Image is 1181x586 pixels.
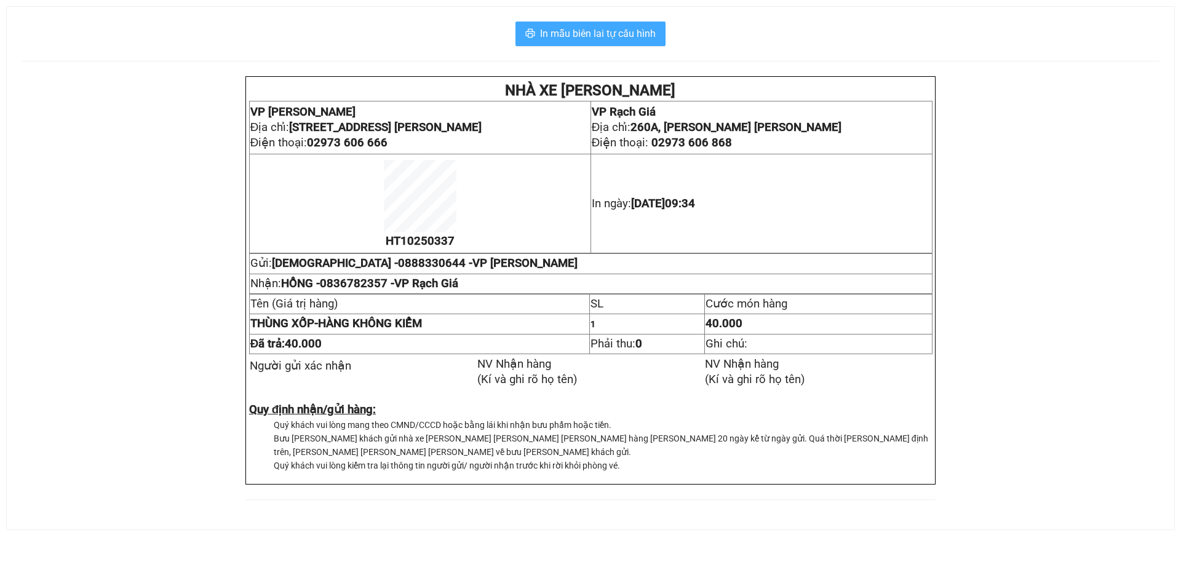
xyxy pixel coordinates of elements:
span: Điện thoại: [592,136,732,149]
li: Bưu [PERSON_NAME] khách gửi nhà xe [PERSON_NAME] [PERSON_NAME] [PERSON_NAME] hàng [PERSON_NAME] 2... [274,432,932,459]
span: 0888330644 - [398,256,578,270]
span: 02973 606 868 [651,136,732,149]
span: Phải thu: [590,337,642,350]
strong: HÀNG KHÔNG KIỂM [250,317,422,330]
span: HT10250337 [386,234,455,248]
span: Cước món hàng [706,297,787,311]
span: (Kí và ghi rõ họ tên) [705,373,805,386]
span: 02973 606 666 [307,136,388,149]
span: Địa chỉ: [592,121,841,134]
strong: 260A, [PERSON_NAME] [PERSON_NAME] [630,121,841,134]
span: HỒNG - [281,277,458,290]
span: SL [590,297,603,311]
strong: NHÀ XE [PERSON_NAME] [505,82,675,99]
span: THÙNG XỐP [250,317,314,330]
span: [DATE] [631,197,695,210]
span: VP [PERSON_NAME] [250,105,356,119]
span: Gửi: [250,256,578,270]
li: Quý khách vui lòng kiểm tra lại thông tin người gửi/ người nhận trước khi rời khỏi phòng vé. [274,459,932,472]
span: (Kí và ghi rõ họ tên) [477,373,578,386]
span: VP [PERSON_NAME] [472,256,578,270]
span: VP Rạch Giá [394,277,458,290]
span: [DEMOGRAPHIC_DATA] - [272,256,578,270]
span: printer [525,28,535,40]
span: Tên (Giá trị hàng) [250,297,338,311]
span: 40.000 [285,337,322,350]
span: 0836782357 - [320,277,458,290]
span: In ngày: [592,197,695,210]
button: printerIn mẫu biên lai tự cấu hình [515,22,666,46]
span: 1 [590,319,595,329]
span: Điện thoại: [250,136,388,149]
span: Đã trả: [250,337,322,350]
span: Người gửi xác nhận [250,359,351,373]
span: NV Nhận hàng [705,357,779,371]
span: In mẫu biên lai tự cấu hình [540,26,656,41]
strong: [STREET_ADDRESS] [PERSON_NAME] [289,121,482,134]
span: Nhận: [250,277,458,290]
span: VP Rạch Giá [592,105,656,119]
strong: Quy định nhận/gửi hàng: [249,403,376,416]
span: Địa chỉ: [250,121,482,134]
span: Ghi chú: [706,337,747,350]
span: 09:34 [665,197,695,210]
span: 40.000 [706,317,742,330]
span: - [250,317,318,330]
strong: 0 [635,337,642,350]
li: Quý khách vui lòng mang theo CMND/CCCD hoặc bằng lái khi nhận bưu phẩm hoặc tiền. [274,418,932,432]
span: NV Nhận hàng [477,357,551,371]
